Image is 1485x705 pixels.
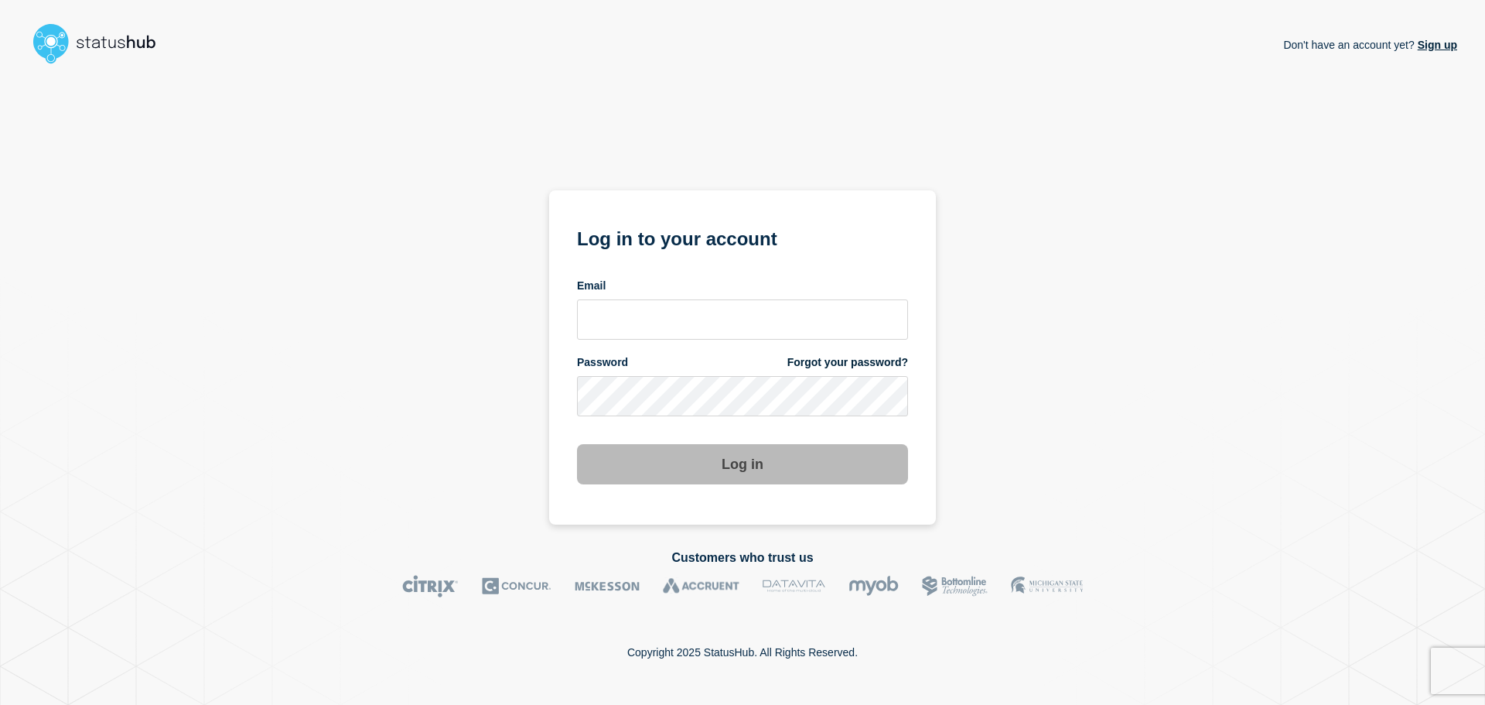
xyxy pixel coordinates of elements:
[28,19,175,68] img: StatusHub logo
[848,575,899,597] img: myob logo
[627,646,858,659] p: Copyright 2025 StatusHub. All Rights Reserved.
[577,444,908,484] button: Log in
[1283,26,1457,63] p: Don't have an account yet?
[28,551,1457,565] h2: Customers who trust us
[402,575,459,597] img: Citrix logo
[577,299,908,340] input: email input
[1011,575,1083,597] img: MSU logo
[577,279,606,293] span: Email
[482,575,551,597] img: Concur logo
[763,575,825,597] img: DataVita logo
[577,223,908,252] h1: Log in to your account
[577,376,908,416] input: password input
[577,355,628,370] span: Password
[922,575,988,597] img: Bottomline logo
[575,575,640,597] img: McKesson logo
[663,575,739,597] img: Accruent logo
[787,355,908,370] a: Forgot your password?
[1415,39,1457,51] a: Sign up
